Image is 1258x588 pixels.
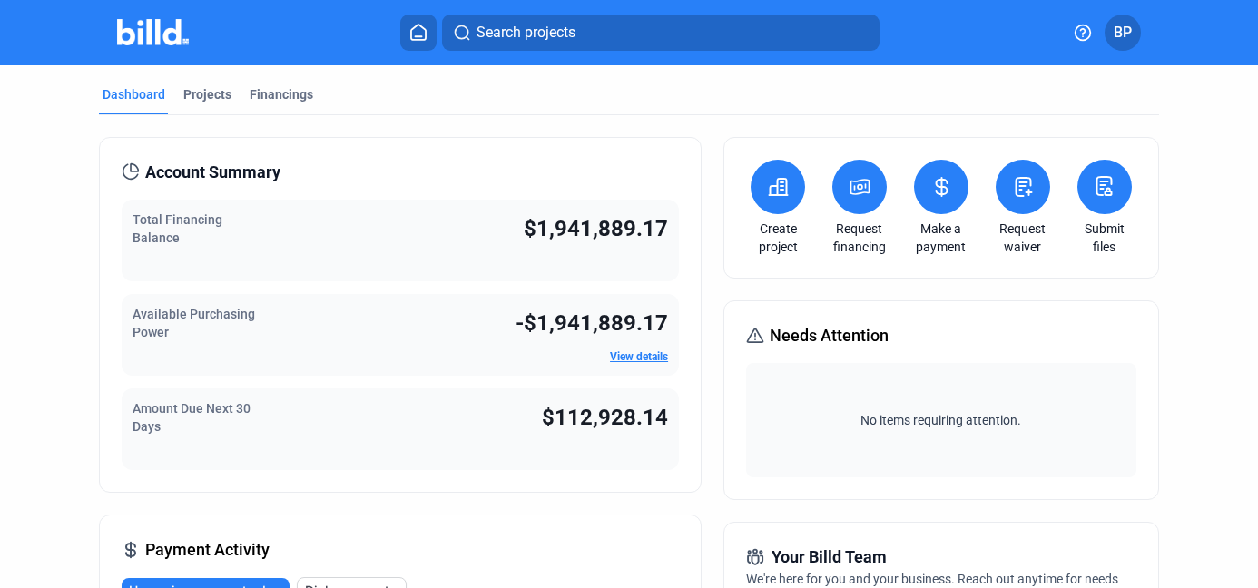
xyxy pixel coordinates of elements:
[753,411,1129,429] span: No items requiring attention.
[133,307,255,339] span: Available Purchasing Power
[1114,22,1132,44] span: BP
[103,85,165,103] div: Dashboard
[145,160,280,185] span: Account Summary
[442,15,880,51] button: Search projects
[909,220,973,256] a: Make a payment
[610,350,668,363] a: View details
[477,22,575,44] span: Search projects
[183,85,231,103] div: Projects
[145,537,270,563] span: Payment Activity
[991,220,1055,256] a: Request waiver
[746,220,810,256] a: Create project
[133,401,251,434] span: Amount Due Next 30 Days
[542,405,668,430] span: $112,928.14
[250,85,313,103] div: Financings
[1073,220,1136,256] a: Submit files
[524,216,668,241] span: $1,941,889.17
[516,310,668,336] span: -$1,941,889.17
[133,212,222,245] span: Total Financing Balance
[772,544,887,570] span: Your Billd Team
[1105,15,1141,51] button: BP
[828,220,891,256] a: Request financing
[770,323,889,348] span: Needs Attention
[117,19,189,45] img: Billd Company Logo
